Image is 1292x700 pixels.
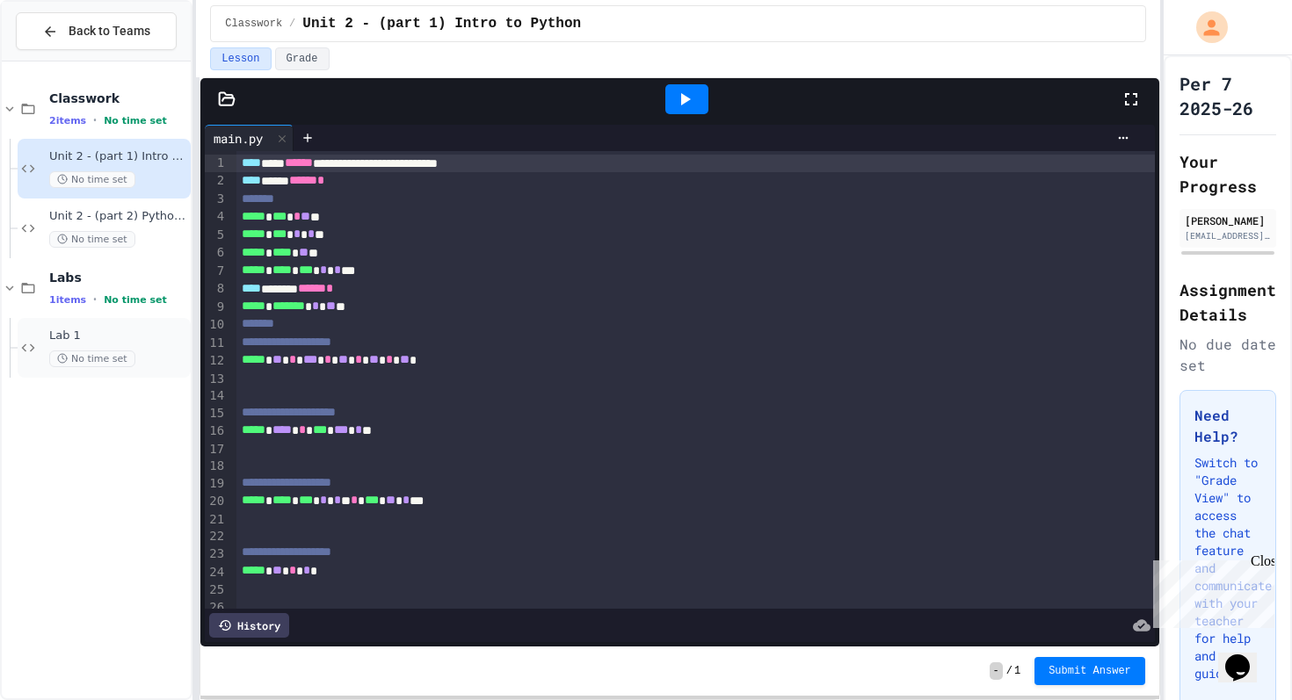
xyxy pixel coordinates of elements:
[49,350,135,367] span: No time set
[1185,213,1271,228] div: [PERSON_NAME]
[49,115,86,126] span: 2 items
[93,292,97,307] span: •
[205,405,227,422] div: 15
[1218,630,1274,682] iframe: chat widget
[49,328,187,343] span: Lab 1
[205,511,227,529] div: 21
[1034,657,1145,685] button: Submit Answer
[49,270,187,285] span: Labs
[209,613,289,638] div: History
[1178,7,1232,47] div: My Account
[302,13,581,34] span: Unit 2 - (part 1) Intro to Python
[289,17,295,31] span: /
[49,90,187,106] span: Classwork
[205,263,227,280] div: 7
[93,113,97,127] span: •
[205,227,227,244] div: 5
[49,294,86,306] span: 1 items
[1185,229,1271,242] div: [EMAIL_ADDRESS][DOMAIN_NAME]
[275,47,330,70] button: Grade
[990,662,1003,680] span: -
[1194,454,1261,682] p: Switch to "Grade View" to access the chat feature and communicate with your teacher for help and ...
[205,125,294,151] div: main.py
[205,280,227,298] div: 8
[205,244,227,262] div: 6
[205,316,227,334] div: 10
[1179,278,1276,327] h2: Assignment Details
[205,458,227,475] div: 18
[205,545,227,563] div: 23
[205,441,227,458] div: 17
[1179,149,1276,198] h2: Your Progress
[205,129,272,148] div: main.py
[205,493,227,510] div: 20
[7,7,121,112] div: Chat with us now!Close
[205,581,227,599] div: 25
[104,294,167,306] span: No time set
[205,599,227,617] div: 26
[1146,553,1274,628] iframe: chat widget
[225,17,282,31] span: Classwork
[1179,334,1276,376] div: No due date set
[1194,405,1261,447] h3: Need Help?
[1049,664,1131,678] span: Submit Answer
[205,371,227,388] div: 13
[49,171,135,188] span: No time set
[205,172,227,190] div: 2
[49,209,187,224] span: Unit 2 - (part 2) Python Practice
[69,22,150,40] span: Back to Teams
[16,12,177,50] button: Back to Teams
[104,115,167,126] span: No time set
[205,155,227,172] div: 1
[49,149,187,164] span: Unit 2 - (part 1) Intro to Python
[1006,664,1013,678] span: /
[205,299,227,316] div: 9
[1179,71,1276,120] h1: Per 7 2025-26
[205,528,227,545] div: 22
[205,352,227,370] div: 12
[205,208,227,226] div: 4
[205,564,227,581] div: 24
[205,191,227,208] div: 3
[210,47,271,70] button: Lesson
[205,335,227,352] div: 11
[205,387,227,405] div: 14
[205,475,227,493] div: 19
[49,231,135,248] span: No time set
[205,422,227,440] div: 16
[1014,664,1020,678] span: 1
